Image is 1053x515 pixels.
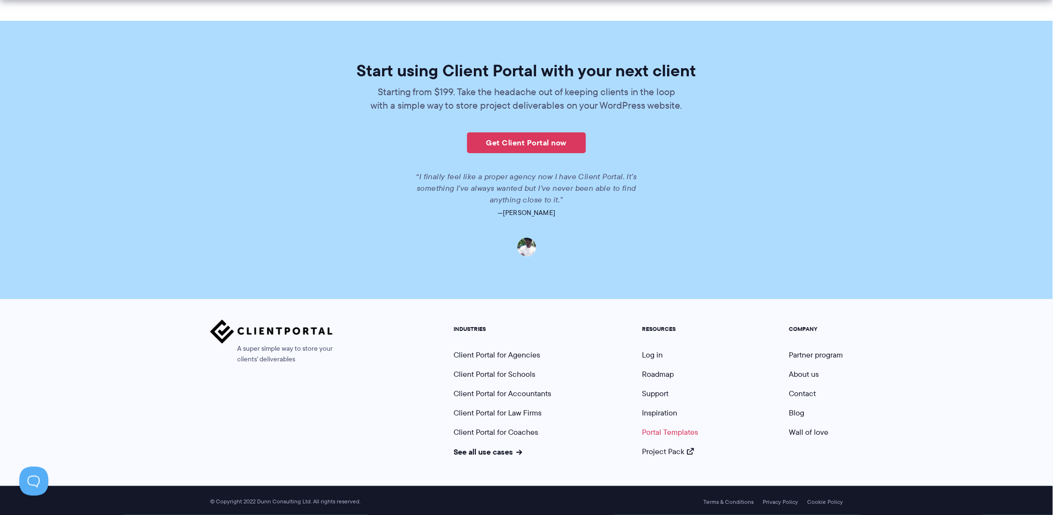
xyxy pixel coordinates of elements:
a: Client Portal for Agencies [454,349,540,360]
span: A super simple way to store your clients' deliverables [210,343,333,365]
h5: COMPANY [789,326,843,332]
a: Client Portal for Accountants [454,388,551,399]
span: © Copyright 2022 Dunn Consulting Ltd. All rights reserved. [205,498,365,505]
a: Client Portal for Law Firms [454,407,541,418]
p: “I finally feel like a proper agency now I have Client Portal. It’s something I’ve always wanted ... [403,171,650,206]
a: About us [789,369,819,380]
p: —[PERSON_NAME] [256,206,798,219]
a: Portal Templates [642,427,698,438]
a: Project Pack [642,446,694,457]
a: Contact [789,388,816,399]
a: Terms & Conditions [703,499,754,505]
a: Privacy Policy [763,499,798,505]
a: Client Portal for Coaches [454,427,538,438]
a: Get Client Portal now [467,132,586,153]
a: Partner program [789,349,843,360]
h2: Start using Client Portal with your next client [256,62,798,79]
a: See all use cases [454,446,522,458]
h5: INDUSTRIES [454,326,551,332]
a: Blog [789,407,804,418]
a: Inspiration [642,407,677,418]
a: Client Portal for Schools [454,369,535,380]
h5: RESOURCES [642,326,698,332]
a: Support [642,388,669,399]
a: Cookie Policy [807,499,843,505]
a: Log in [642,349,663,360]
p: Starting from $199. Take the headache out of keeping clients in the loop with a simple way to sto... [370,85,683,112]
a: Roadmap [642,369,674,380]
a: Wall of love [789,427,828,438]
iframe: Toggle Customer Support [19,467,48,496]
